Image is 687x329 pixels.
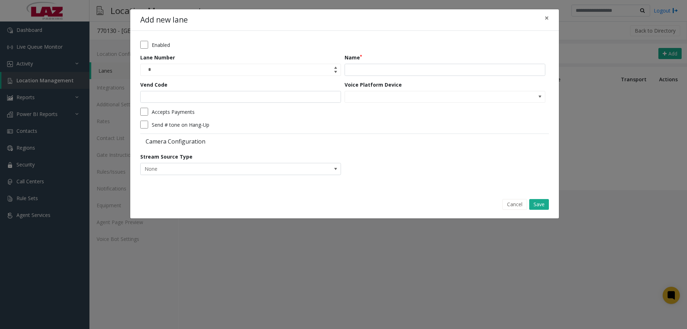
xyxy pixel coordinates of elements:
[141,163,301,175] span: None
[152,108,195,116] label: Accepts Payments
[331,70,341,76] span: Decrease value
[140,153,193,160] label: Stream Source Type
[152,121,209,129] label: Send # tone on Hang-Up
[529,199,549,210] button: Save
[502,199,527,210] button: Cancel
[345,91,505,103] input: NO DATA FOUND
[140,14,188,26] h4: Add new lane
[540,9,554,27] button: Close
[140,54,175,61] label: Lane Number
[152,41,170,49] label: Enabled
[345,81,402,88] label: Voice Platform Device
[545,13,549,23] span: ×
[331,64,341,70] span: Increase value
[140,137,343,145] label: Camera Configuration
[345,54,362,61] label: Name
[140,81,167,88] label: Vend Code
